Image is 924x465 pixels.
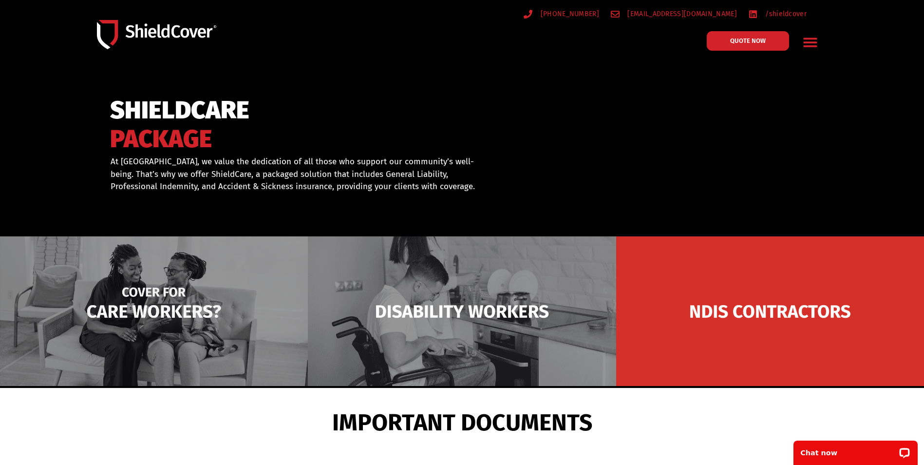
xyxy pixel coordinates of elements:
div: Menu Toggle [799,31,822,54]
span: [PHONE_NUMBER] [538,8,599,20]
span: IMPORTANT DOCUMENTS [332,413,592,432]
p: At [GEOGRAPHIC_DATA], we value the dedication of all those who support our community’s well-being... [111,155,479,193]
a: /shieldcover [749,8,807,20]
a: [EMAIL_ADDRESS][DOMAIN_NAME] [611,8,737,20]
span: [EMAIL_ADDRESS][DOMAIN_NAME] [625,8,736,20]
span: SHIELDCARE [110,100,249,120]
span: /shieldcover [763,8,807,20]
img: Shield-Cover-Underwriting-Australia-logo-full [97,20,216,49]
a: QUOTE NOW [707,31,789,51]
iframe: LiveChat chat widget [787,434,924,465]
a: [PHONE_NUMBER] [524,8,599,20]
span: QUOTE NOW [730,38,766,44]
